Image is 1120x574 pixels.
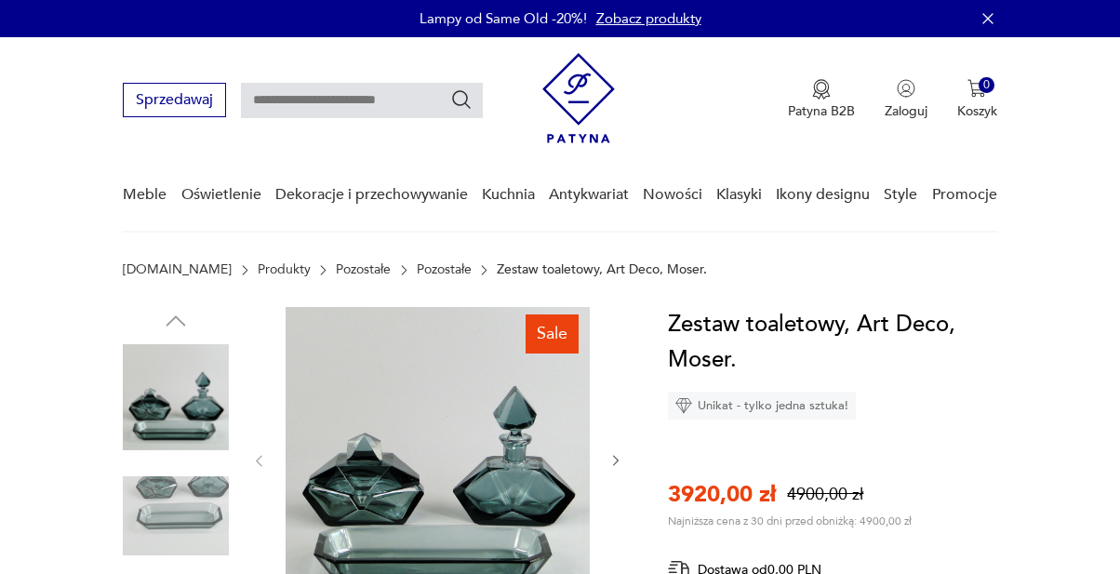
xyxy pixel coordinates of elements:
[668,392,856,420] div: Unikat - tylko jedna sztuka!
[123,344,229,450] img: Zdjęcie produktu Zestaw toaletowy, Art Deco, Moser.
[275,159,468,231] a: Dekoracje i przechowywanie
[668,514,912,528] p: Najniższa cena z 30 dni przed obniżką: 4900,00 zł
[668,479,776,510] p: 3920,00 zł
[258,262,311,277] a: Produkty
[957,102,997,120] p: Koszyk
[788,79,855,120] button: Patyna B2B
[417,262,472,277] a: Pozostałe
[716,159,762,231] a: Klasyki
[123,262,232,277] a: [DOMAIN_NAME]
[497,262,707,277] p: Zestaw toaletowy, Art Deco, Moser.
[123,463,229,569] img: Zdjęcie produktu Zestaw toaletowy, Art Deco, Moser.
[336,262,391,277] a: Pozostałe
[450,88,473,111] button: Szukaj
[788,102,855,120] p: Patyna B2B
[787,483,863,506] p: 4900,00 zł
[549,159,629,231] a: Antykwariat
[884,159,917,231] a: Style
[596,9,701,28] a: Zobacz produkty
[123,159,167,231] a: Meble
[668,307,1018,378] h1: Zestaw toaletowy, Art Deco, Moser.
[788,79,855,120] a: Ikona medaluPatyna B2B
[967,79,986,98] img: Ikona koszyka
[643,159,702,231] a: Nowości
[526,314,579,354] div: Sale
[482,159,535,231] a: Kuchnia
[897,79,915,98] img: Ikonka użytkownika
[542,53,615,143] img: Patyna - sklep z meblami i dekoracjami vintage
[420,9,587,28] p: Lampy od Same Old -20%!
[675,397,692,414] img: Ikona diamentu
[123,83,226,117] button: Sprzedawaj
[885,102,927,120] p: Zaloguj
[885,79,927,120] button: Zaloguj
[979,77,994,93] div: 0
[932,159,997,231] a: Promocje
[123,95,226,108] a: Sprzedawaj
[776,159,870,231] a: Ikony designu
[181,159,261,231] a: Oświetlenie
[812,79,831,100] img: Ikona medalu
[957,79,997,120] button: 0Koszyk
